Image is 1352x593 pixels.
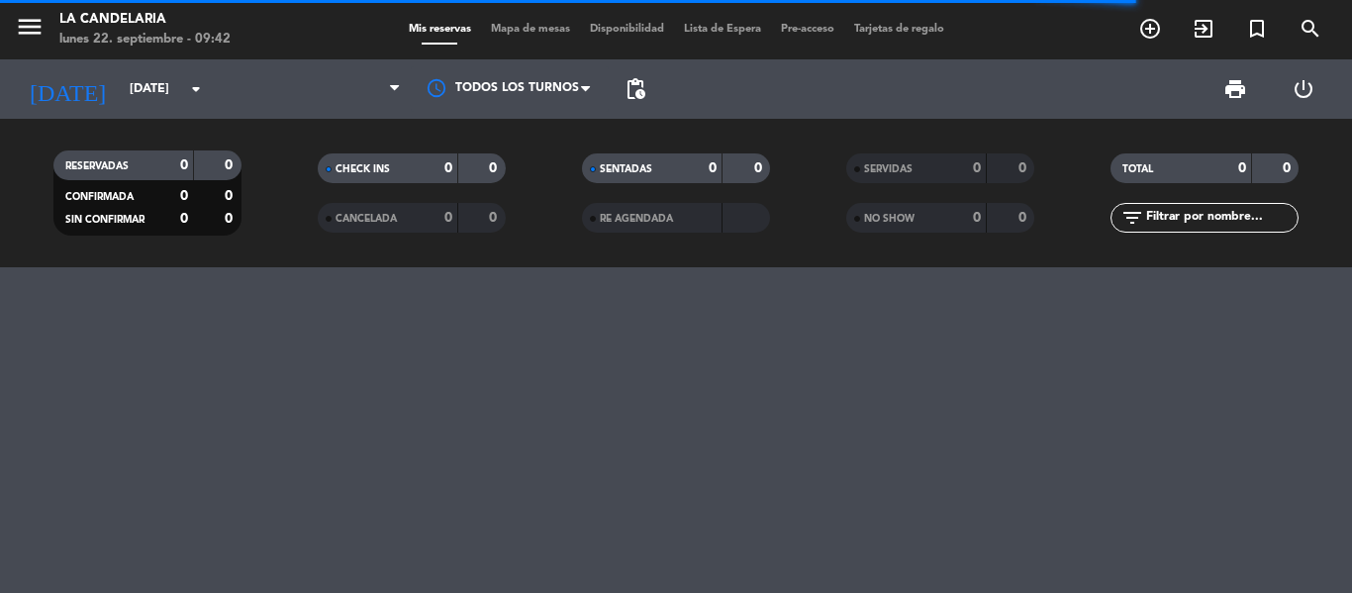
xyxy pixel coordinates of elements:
input: Filtrar por nombre... [1144,207,1298,229]
i: power_settings_new [1292,77,1315,101]
span: CHECK INS [336,164,390,174]
span: RE AGENDADA [600,214,673,224]
span: NO SHOW [864,214,915,224]
i: add_circle_outline [1138,17,1162,41]
span: Mis reservas [399,24,481,35]
strong: 0 [754,161,766,175]
button: menu [15,12,45,49]
div: LOG OUT [1269,59,1337,119]
span: CANCELADA [336,214,397,224]
i: filter_list [1120,206,1144,230]
span: SIN CONFIRMAR [65,215,145,225]
span: Mapa de mesas [481,24,580,35]
i: turned_in_not [1245,17,1269,41]
span: pending_actions [624,77,647,101]
strong: 0 [1018,211,1030,225]
span: Lista de Espera [674,24,771,35]
strong: 0 [225,212,237,226]
i: arrow_drop_down [184,77,208,101]
strong: 0 [973,211,981,225]
i: exit_to_app [1192,17,1215,41]
strong: 0 [180,189,188,203]
strong: 0 [1018,161,1030,175]
span: RESERVADAS [65,161,129,171]
span: TOTAL [1122,164,1153,174]
span: Tarjetas de regalo [844,24,954,35]
i: menu [15,12,45,42]
div: LA CANDELARIA [59,10,231,30]
strong: 0 [225,189,237,203]
i: [DATE] [15,67,120,111]
span: SERVIDAS [864,164,913,174]
strong: 0 [1283,161,1295,175]
strong: 0 [180,212,188,226]
span: print [1223,77,1247,101]
strong: 0 [444,211,452,225]
strong: 0 [1238,161,1246,175]
span: SENTADAS [600,164,652,174]
strong: 0 [973,161,981,175]
strong: 0 [489,211,501,225]
strong: 0 [225,158,237,172]
i: search [1299,17,1322,41]
strong: 0 [489,161,501,175]
strong: 0 [709,161,717,175]
span: Pre-acceso [771,24,844,35]
strong: 0 [180,158,188,172]
span: Disponibilidad [580,24,674,35]
div: lunes 22. septiembre - 09:42 [59,30,231,49]
span: CONFIRMADA [65,192,134,202]
strong: 0 [444,161,452,175]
